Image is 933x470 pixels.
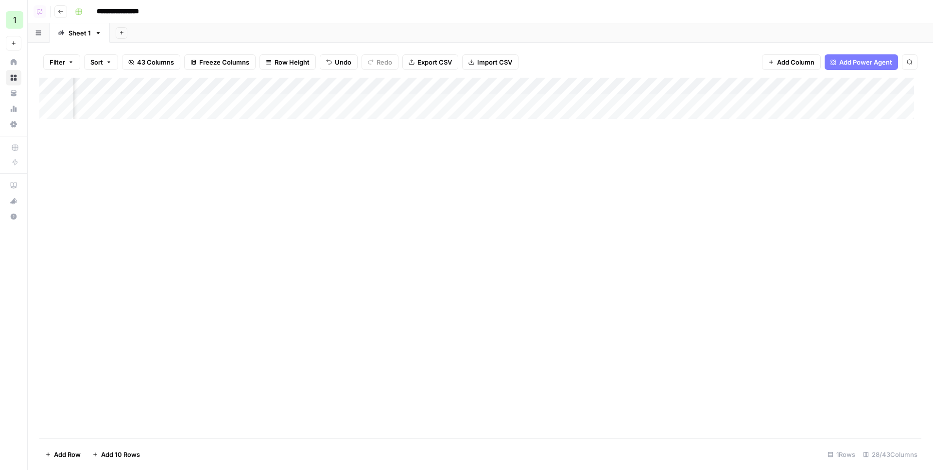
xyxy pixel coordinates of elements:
a: Usage [6,101,21,117]
button: Row Height [259,54,316,70]
span: Add Column [777,57,814,67]
span: Row Height [275,57,310,67]
div: Sheet 1 [69,28,91,38]
a: Sheet 1 [50,23,110,43]
span: Import CSV [477,57,512,67]
div: What's new? [6,194,21,208]
a: AirOps Academy [6,178,21,193]
span: Undo [335,57,351,67]
button: Add Power Agent [825,54,898,70]
span: Add Power Agent [839,57,892,67]
button: Add Row [39,447,86,462]
div: 1 Rows [824,447,859,462]
button: Redo [362,54,398,70]
button: Export CSV [402,54,458,70]
button: Add Column [762,54,821,70]
span: Export CSV [417,57,452,67]
button: Freeze Columns [184,54,256,70]
span: Freeze Columns [199,57,249,67]
button: Undo [320,54,358,70]
span: Redo [377,57,392,67]
span: Sort [90,57,103,67]
a: Your Data [6,85,21,101]
a: Browse [6,70,21,85]
button: Filter [43,54,80,70]
button: Add 10 Rows [86,447,146,462]
div: 28/43 Columns [859,447,921,462]
span: Filter [50,57,65,67]
span: Add 10 Rows [101,450,140,459]
span: Add Row [54,450,81,459]
span: 43 Columns [137,57,174,67]
button: Import CSV [462,54,518,70]
a: Settings [6,117,21,132]
button: Workspace: 1ma [6,8,21,32]
button: 43 Columns [122,54,180,70]
button: Help + Support [6,209,21,224]
a: Home [6,54,21,70]
button: What's new? [6,193,21,209]
span: 1 [13,14,17,26]
button: Sort [84,54,118,70]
